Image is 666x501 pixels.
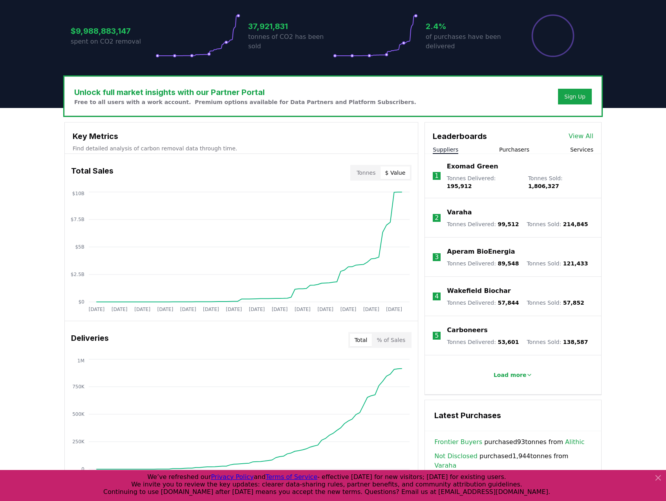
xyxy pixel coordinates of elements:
[563,300,584,306] span: 57,852
[487,367,539,383] button: Load more
[447,183,472,189] span: 195,912
[72,411,85,417] tspan: 500K
[72,384,85,389] tspan: 750K
[527,338,588,346] p: Tonnes Sold :
[528,183,559,189] span: 1,806,327
[71,25,156,37] h3: $9,988,883,147
[447,260,519,267] p: Tonnes Delivered :
[447,247,515,256] a: Aperam BioEnergia
[433,130,487,142] h3: Leaderboards
[527,220,588,228] p: Tonnes Sold :
[71,37,156,46] p: spent on CO2 removal
[435,331,439,340] p: 5
[372,334,410,346] button: % of Sales
[563,339,588,345] span: 138,587
[558,89,592,104] button: Sign Up
[71,332,109,348] h3: Deliveries
[248,20,333,32] h3: 37,921,831
[527,260,588,267] p: Tonnes Sold :
[565,437,585,447] a: Alithic
[531,14,575,58] div: Percentage of sales delivered
[203,307,219,312] tspan: [DATE]
[435,171,439,181] p: 1
[447,208,472,217] a: Varaha
[272,307,288,312] tspan: [DATE]
[435,252,439,262] p: 3
[434,461,456,470] a: Varaha
[112,307,128,312] tspan: [DATE]
[81,466,84,472] tspan: 0
[226,307,242,312] tspan: [DATE]
[447,338,519,346] p: Tonnes Delivered :
[72,191,84,196] tspan: $10B
[527,299,584,307] p: Tonnes Sold :
[433,146,458,154] button: Suppliers
[494,371,527,379] p: Load more
[563,260,588,267] span: 121,433
[569,132,593,141] a: View All
[498,221,519,227] span: 99,512
[498,339,519,345] span: 53,601
[134,307,150,312] tspan: [DATE]
[426,32,510,51] p: of purchases have been delivered
[71,272,84,277] tspan: $2.5B
[498,260,519,267] span: 89,548
[77,358,84,364] tspan: 1M
[89,307,105,312] tspan: [DATE]
[249,307,265,312] tspan: [DATE]
[498,300,519,306] span: 57,844
[447,220,519,228] p: Tonnes Delivered :
[434,410,592,421] h3: Latest Purchases
[295,307,311,312] tspan: [DATE]
[434,452,592,470] span: purchased 1,944 tonnes from
[426,20,510,32] h3: 2.4%
[363,307,379,312] tspan: [DATE]
[381,166,410,179] button: $ Value
[434,452,478,461] a: Not Disclosed
[71,217,84,222] tspan: $7.5B
[564,93,585,101] a: Sign Up
[528,174,593,190] p: Tonnes Sold :
[447,162,498,171] a: Exomad Green
[434,437,482,447] a: Frontier Buyers
[157,307,174,312] tspan: [DATE]
[447,174,520,190] p: Tonnes Delivered :
[71,165,113,181] h3: Total Sales
[73,130,410,142] h3: Key Metrics
[386,307,402,312] tspan: [DATE]
[73,144,410,152] p: Find detailed analysis of carbon removal data through time.
[434,437,584,447] span: purchased 93 tonnes from
[248,32,333,51] p: tonnes of CO2 has been sold
[447,286,510,296] a: Wakefield Biochar
[75,244,84,250] tspan: $5B
[74,86,416,98] h3: Unlock full market insights with our Partner Portal
[72,439,85,444] tspan: 250K
[499,146,529,154] button: Purchasers
[563,221,588,227] span: 214,845
[570,146,593,154] button: Services
[447,299,519,307] p: Tonnes Delivered :
[180,307,196,312] tspan: [DATE]
[435,292,439,301] p: 4
[79,299,84,305] tspan: $0
[447,325,487,335] a: Carboneers
[340,307,357,312] tspan: [DATE]
[74,98,416,106] p: Free to all users with a work account. Premium options available for Data Partners and Platform S...
[317,307,333,312] tspan: [DATE]
[435,213,439,223] p: 2
[350,334,372,346] button: Total
[352,166,380,179] button: Tonnes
